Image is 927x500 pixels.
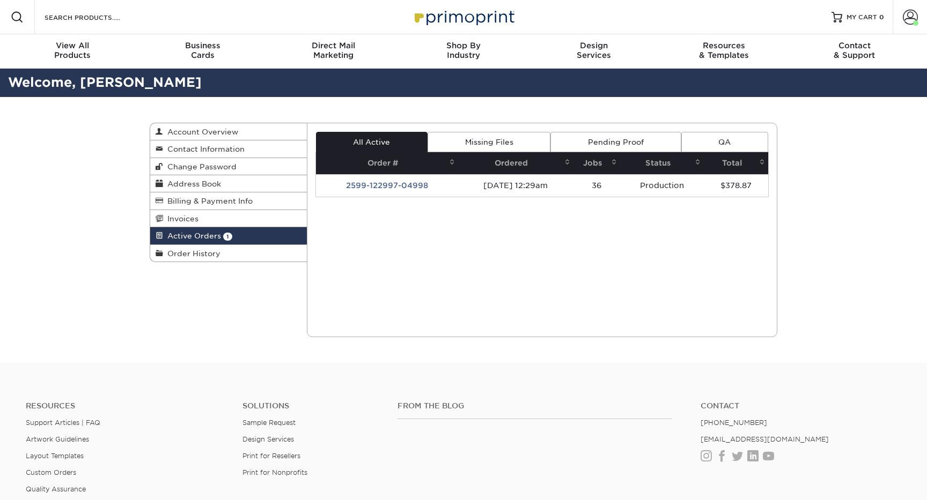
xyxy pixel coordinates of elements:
td: 2599-122997-04998 [316,174,458,197]
span: Resources [659,41,789,50]
th: Order # [316,152,458,174]
a: View AllProducts [8,34,138,69]
a: Contact Information [150,140,307,158]
span: Contact [789,41,919,50]
div: Cards [138,41,268,60]
img: Primoprint [410,5,517,28]
a: Design Services [242,435,294,443]
a: Billing & Payment Info [150,192,307,210]
td: Production [620,174,704,197]
div: Industry [399,41,529,60]
div: Services [528,41,659,60]
div: Marketing [268,41,399,60]
div: Products [8,41,138,60]
a: Layout Templates [26,452,84,460]
span: Billing & Payment Info [163,197,253,205]
a: Direct MailMarketing [268,34,399,69]
th: Total [704,152,768,174]
a: Pending Proof [550,132,681,152]
th: Status [620,152,704,174]
a: [EMAIL_ADDRESS][DOMAIN_NAME] [701,435,829,443]
a: DesignServices [528,34,659,69]
span: Shop By [399,41,529,50]
a: Missing Files [428,132,550,152]
a: Invoices [150,210,307,227]
a: Shop ByIndustry [399,34,529,69]
a: Support Articles | FAQ [26,419,100,427]
td: [DATE] 12:29am [458,174,573,197]
span: Contact Information [163,145,245,153]
h4: From the Blog [398,401,672,411]
span: Direct Mail [268,41,399,50]
div: & Templates [659,41,789,60]
span: View All [8,41,138,50]
span: Order History [163,249,220,258]
a: Active Orders 1 [150,227,307,244]
h4: Solutions [242,401,381,411]
span: Account Overview [163,128,238,136]
a: BusinessCards [138,34,268,69]
a: Address Book [150,175,307,192]
span: Invoices [163,214,198,223]
span: 0 [879,13,884,21]
a: All Active [316,132,428,152]
a: Account Overview [150,123,307,140]
span: Design [528,41,659,50]
th: Jobs [573,152,620,174]
a: Print for Resellers [242,452,300,460]
span: Business [138,41,268,50]
a: Order History [150,245,307,262]
a: Quality Assurance [26,485,86,493]
a: Change Password [150,158,307,175]
a: Artwork Guidelines [26,435,89,443]
a: Sample Request [242,419,296,427]
a: Contact& Support [789,34,919,69]
a: QA [681,132,768,152]
span: MY CART [847,13,877,22]
span: Address Book [163,180,221,188]
h4: Resources [26,401,226,411]
a: [PHONE_NUMBER] [701,419,767,427]
a: Custom Orders [26,468,76,476]
a: Resources& Templates [659,34,789,69]
span: 1 [223,233,232,241]
span: Change Password [163,162,237,171]
td: 36 [573,174,620,197]
th: Ordered [458,152,573,174]
a: Contact [701,401,901,411]
a: Print for Nonprofits [242,468,307,476]
div: & Support [789,41,919,60]
td: $378.87 [704,174,768,197]
span: Active Orders [163,232,221,240]
input: SEARCH PRODUCTS..... [43,11,148,24]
